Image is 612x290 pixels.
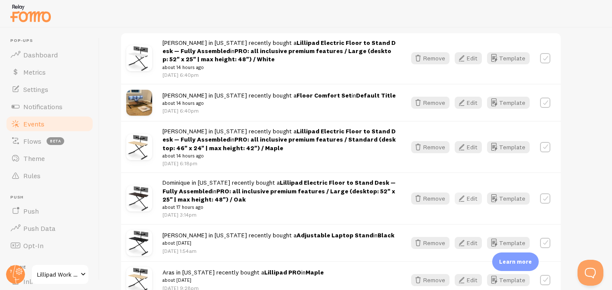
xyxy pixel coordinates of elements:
span: Dashboard [23,50,58,59]
img: Lillipad42Oak1.jpg [126,186,152,211]
a: Dashboard [5,46,94,63]
span: Opt-In [23,241,44,250]
strong: Maple [306,268,324,276]
img: fomo-relay-logo-orange.svg [9,2,52,24]
button: Template [487,237,530,249]
span: Dominique in [US_STATE] recently bought a in [162,179,396,211]
button: Edit [455,237,482,249]
iframe: Help Scout Beacon - Open [578,260,603,286]
a: Lillipad Electric Floor to Stand Desk — Fully Assembled [162,127,396,143]
span: Notifications [23,102,62,111]
p: [DATE] 1:54am [162,247,394,255]
small: about 14 hours ago [162,99,396,107]
small: about [DATE] [162,239,394,247]
a: Edit [455,274,487,286]
button: Edit [455,97,482,109]
p: [DATE] 6:40pm [162,107,396,114]
span: Metrics [23,68,46,76]
small: about 14 hours ago [162,63,396,71]
a: Adjustable Laptop Stand [297,231,373,239]
strong: Default Title [356,91,396,99]
small: about [DATE] [162,276,324,284]
span: [PERSON_NAME] in [US_STATE] recently bought a in [162,127,396,160]
a: Metrics [5,63,94,81]
strong: Black [378,231,394,239]
a: Push [5,202,94,220]
span: Push [10,195,94,200]
button: Remove [411,192,450,205]
a: Rules [5,167,94,184]
a: Settings [5,81,94,98]
a: Theme [5,150,94,167]
span: Aras in [US_STATE] recently bought a in [162,268,324,284]
a: Edit [455,237,487,249]
strong: PRO: all inclusive premium features / Standard (desktop: 46" x 24" | max height: 42") / Maple [162,136,396,151]
span: [PERSON_NAME] in [US_STATE] recently bought a in [162,91,396,107]
button: Remove [411,274,450,286]
img: Lillipad42Black1.jpg [126,230,152,256]
img: Lillipad_floor_cushion_yoga_pillow_small.jpg [126,90,152,116]
a: Lillipad Electric Floor to Stand Desk — Fully Assembled [162,39,396,55]
button: Edit [455,274,482,286]
p: [DATE] 6:18pm [162,160,396,167]
p: [DATE] 6:40pm [162,71,396,79]
a: Notifications [5,98,94,115]
button: Template [487,192,530,205]
span: Push Data [23,224,56,233]
span: Theme [23,154,45,163]
span: Lillipad Work Solutions [37,269,78,280]
button: Template [487,274,530,286]
a: Opt-In [5,237,94,254]
a: Edit [455,97,487,109]
button: Edit [455,141,482,153]
a: Floor Comfort Set [297,91,352,99]
a: Lillipad PRO [264,268,301,276]
button: Template [487,141,530,153]
button: Template [487,52,530,64]
button: Edit [455,192,482,205]
p: [DATE] 3:14pm [162,211,396,218]
span: Rules [23,171,41,180]
span: Pop-ups [10,38,94,44]
span: [PERSON_NAME] in [US_STATE] recently bought a in [162,39,396,71]
span: [PERSON_NAME] in [US_STATE] recently bought a in [162,231,394,247]
a: Edit [455,141,487,153]
button: Remove [411,237,450,249]
a: Lillipad Electric Floor to Stand Desk — Fully Assembled [162,179,396,195]
button: Remove [411,97,450,109]
button: Remove [411,141,450,153]
small: about 17 hours ago [162,203,396,211]
p: Learn more [499,258,532,266]
span: Events [23,120,44,128]
a: Lillipad Work Solutions [31,264,89,285]
a: Push Data [5,220,94,237]
button: Template [487,97,530,109]
button: Edit [455,52,482,64]
img: Lillipad42Maple1.jpg [126,134,152,160]
strong: PRO: all inclusive premium features / Large (desktop: 52" x 25" | max height: 48") / White [162,47,391,63]
span: beta [47,137,64,145]
strong: PRO: all inclusive premium features / Large (desktop: 52" x 25" | max height: 48") / Oak [162,187,395,203]
button: Remove [411,52,450,64]
a: Flows beta [5,132,94,150]
span: Settings [23,85,48,94]
a: Edit [455,192,487,205]
a: Events [5,115,94,132]
span: Push [23,207,39,215]
span: Flows [23,137,41,145]
small: about 14 hours ago [162,152,396,160]
img: Lillipad42White1.jpg [126,45,152,71]
a: Edit [455,52,487,64]
div: Learn more [492,252,539,271]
